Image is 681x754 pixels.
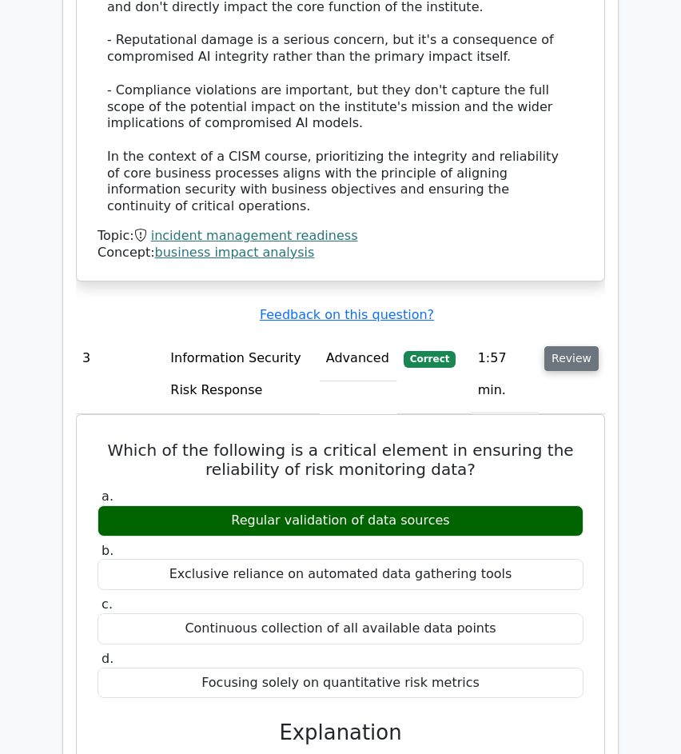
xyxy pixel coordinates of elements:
span: d. [102,651,113,666]
a: business impact analysis [155,245,315,260]
button: Review [544,346,599,371]
td: Advanced [320,336,397,381]
div: Focusing solely on quantitative risk metrics [98,668,583,699]
td: 1:57 min. [472,336,538,413]
div: Concept: [98,245,583,261]
div: Topic: [98,228,583,245]
td: 3 [76,336,164,413]
div: Exclusive reliance on automated data gathering tools [98,559,583,590]
div: Continuous collection of all available data points [98,613,583,644]
span: b. [102,543,113,558]
div: Regular validation of data sources [98,505,583,537]
span: c. [102,596,113,612]
a: incident management readiness [151,228,358,243]
span: a. [102,489,113,504]
a: Feedback on this question? [260,307,434,322]
h5: Which of the following is a critical element in ensuring the reliability of risk monitoring data? [96,441,585,479]
span: Correct [404,351,456,367]
h3: Explanation [107,720,574,745]
td: Information Security Risk Response [164,336,320,413]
